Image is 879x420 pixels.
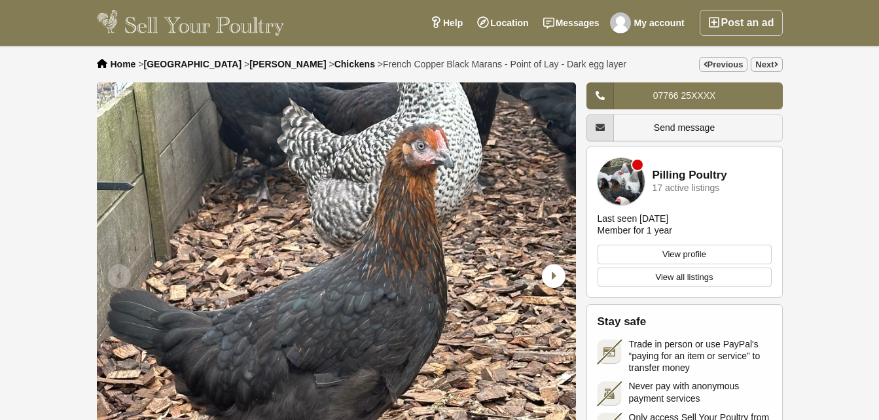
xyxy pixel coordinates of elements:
[598,213,669,224] div: Last seen [DATE]
[383,59,626,69] span: French Copper Black Marans - Point of Lay - Dark egg layer
[103,259,137,293] div: Previous slide
[598,315,772,328] h2: Stay safe
[699,57,748,72] a: Previous
[334,59,375,69] a: Chickens
[378,59,626,69] li: >
[535,259,569,293] div: Next slide
[329,59,375,69] li: >
[598,268,772,287] a: View all listings
[138,59,242,69] li: >
[111,59,136,69] a: Home
[610,12,631,33] img: Gameman
[598,245,772,264] a: View profile
[598,158,645,205] img: Pilling Poultry
[751,57,782,72] a: Next
[700,10,783,36] a: Post an ad
[653,169,727,182] a: Pilling Poultry
[629,338,772,374] span: Trade in person or use PayPal's “paying for an item or service” to transfer money
[143,59,242,69] a: [GEOGRAPHIC_DATA]
[586,82,783,109] a: 07766 25XXXX
[470,10,535,36] a: Location
[586,114,783,141] a: Send message
[423,10,470,36] a: Help
[653,90,716,101] span: 07766 25XXXX
[249,59,326,69] a: [PERSON_NAME]
[607,10,692,36] a: My account
[536,10,607,36] a: Messages
[632,160,643,170] div: Member is offline
[598,224,672,236] div: Member for 1 year
[654,122,715,133] span: Send message
[97,10,285,36] img: Sell Your Poultry
[629,380,772,404] span: Never pay with anonymous payment services
[653,183,720,193] div: 17 active listings
[244,59,327,69] li: >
